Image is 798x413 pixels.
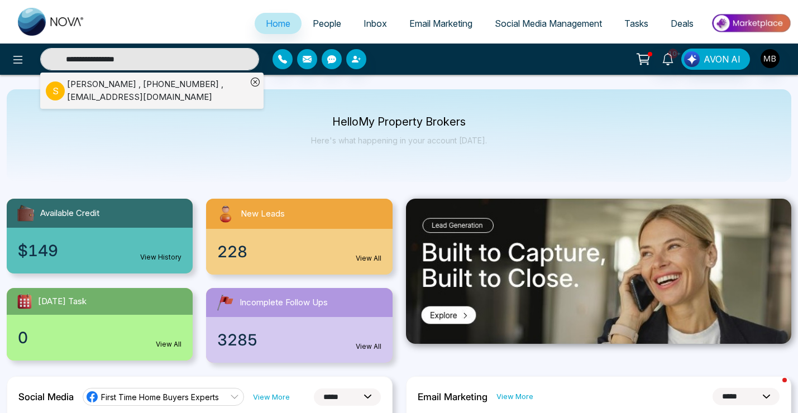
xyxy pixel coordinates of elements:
a: Email Marketing [398,13,484,34]
a: View More [253,392,290,402]
span: [DATE] Task [38,295,87,308]
a: New Leads228View All [199,199,399,275]
span: 3285 [217,328,257,352]
span: AVON AI [704,52,740,66]
img: . [406,199,792,344]
span: Social Media Management [495,18,602,29]
p: Here's what happening in your account [DATE]. [311,136,487,145]
span: New Leads [241,208,285,220]
a: Tasks [613,13,660,34]
span: 10+ [668,49,678,59]
a: Inbox [352,13,398,34]
span: Available Credit [40,207,99,220]
a: View History [140,252,181,262]
img: newLeads.svg [215,203,236,224]
span: Deals [671,18,694,29]
a: Deals [660,13,705,34]
a: Social Media Management [484,13,613,34]
h2: Social Media [18,391,74,402]
h2: Email Marketing [418,391,488,402]
img: Market-place.gif [710,11,791,36]
a: View All [356,342,381,352]
a: 10+ [654,49,681,68]
span: Inbox [364,18,387,29]
span: 0 [18,326,28,349]
button: AVON AI [681,49,750,70]
img: todayTask.svg [16,292,34,310]
a: Home [255,13,302,34]
span: Tasks [624,18,648,29]
p: S [46,81,65,100]
a: View All [356,253,381,263]
span: People [313,18,341,29]
a: Incomplete Follow Ups3285View All [199,288,399,363]
img: followUps.svg [215,292,235,313]
span: Incomplete Follow Ups [240,296,328,309]
img: Lead Flow [684,51,700,67]
img: Nova CRM Logo [18,8,85,36]
div: [PERSON_NAME] , [PHONE_NUMBER] , [EMAIL_ADDRESS][DOMAIN_NAME] [67,78,247,103]
span: Home [266,18,290,29]
a: People [302,13,352,34]
p: Hello My Property Brokers [311,117,487,127]
span: First Time Home Buyers Experts [101,392,219,402]
img: availableCredit.svg [16,203,36,223]
a: View More [496,391,533,402]
iframe: Intercom live chat [760,375,787,402]
img: User Avatar [761,49,780,68]
a: View All [156,339,181,349]
span: Email Marketing [409,18,472,29]
span: $149 [18,239,58,262]
span: 228 [217,240,247,263]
